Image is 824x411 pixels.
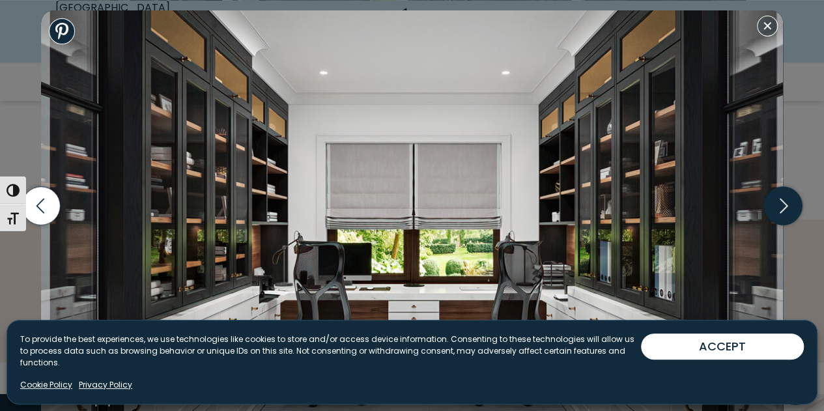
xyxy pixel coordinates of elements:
a: Share to Pinterest [49,18,75,44]
button: ACCEPT [641,333,804,360]
a: Privacy Policy [79,379,132,391]
button: Close modal [757,16,778,36]
p: To provide the best experiences, we use technologies like cookies to store and/or access device i... [20,333,641,369]
a: Cookie Policy [20,379,72,391]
